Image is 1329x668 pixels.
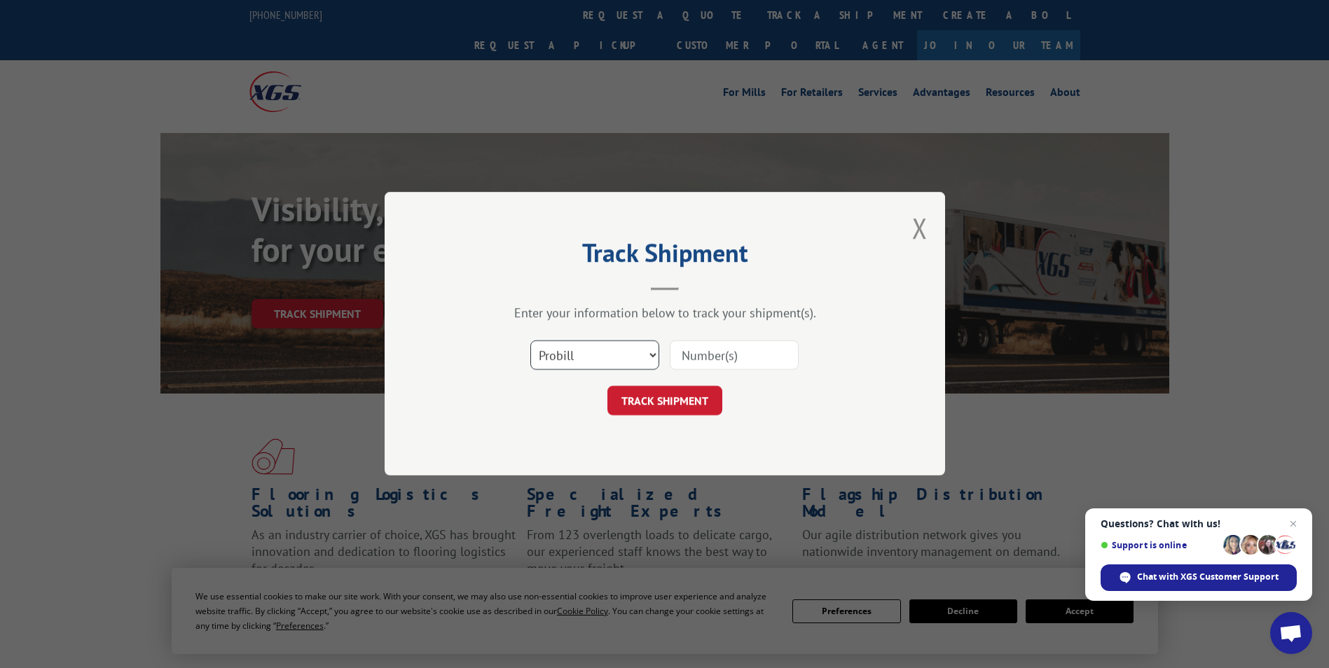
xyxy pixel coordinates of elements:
[1101,518,1297,529] span: Questions? Chat with us!
[1101,540,1218,550] span: Support is online
[670,341,799,370] input: Number(s)
[1101,564,1297,591] div: Chat with XGS Customer Support
[912,209,928,246] button: Close modal
[455,305,875,321] div: Enter your information below to track your shipment(s).
[1270,612,1312,654] div: Open chat
[1285,515,1302,532] span: Close chat
[1137,571,1279,583] span: Chat with XGS Customer Support
[607,387,722,416] button: TRACK SHIPMENT
[455,243,875,270] h2: Track Shipment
